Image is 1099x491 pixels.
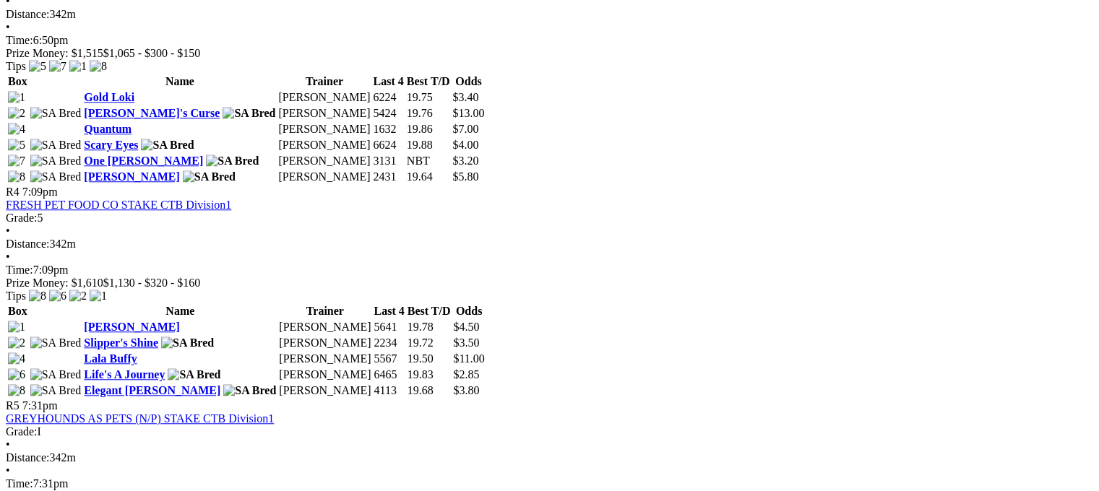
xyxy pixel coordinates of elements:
[6,21,10,33] span: •
[69,290,87,303] img: 2
[278,383,371,398] td: [PERSON_NAME]
[453,368,479,381] span: $2.85
[407,304,452,318] th: Best T/D
[407,352,452,366] td: 19.50
[103,47,201,59] span: $1,065 - $300 - $150
[452,155,478,167] span: $3.20
[29,60,46,73] img: 5
[373,106,405,121] td: 5424
[6,60,26,72] span: Tips
[278,368,371,382] td: [PERSON_NAME]
[452,107,484,119] span: $13.00
[141,139,194,152] img: SA Bred
[406,90,451,105] td: 19.75
[373,138,405,152] td: 6624
[407,383,452,398] td: 19.68
[223,107,275,120] img: SA Bred
[90,290,107,303] img: 1
[103,277,201,289] span: $1,130 - $320 - $160
[277,106,371,121] td: [PERSON_NAME]
[6,477,33,490] span: Time:
[84,336,158,349] a: Slipper's Shine
[8,368,25,381] img: 6
[6,412,274,425] a: GREYHOUNDS AS PETS (N/P) STAKE CTB Division1
[30,107,82,120] img: SA Bred
[6,477,1093,490] div: 7:31pm
[452,304,485,318] th: Odds
[373,304,405,318] th: Last 4
[6,425,1093,438] div: I
[373,352,405,366] td: 5567
[453,321,479,333] span: $4.50
[6,186,20,198] span: R4
[6,264,33,276] span: Time:
[8,336,25,349] img: 2
[452,139,478,151] span: $4.00
[373,383,405,398] td: 4113
[83,304,277,318] th: Name
[223,384,276,397] img: SA Bred
[161,336,214,349] img: SA Bred
[30,384,82,397] img: SA Bred
[277,170,371,184] td: [PERSON_NAME]
[49,60,66,73] img: 7
[83,74,276,89] th: Name
[30,139,82,152] img: SA Bred
[49,290,66,303] img: 6
[6,451,1093,464] div: 342m
[6,451,49,464] span: Distance:
[84,91,134,103] a: Gold Loki
[373,122,405,136] td: 1632
[453,352,484,365] span: $11.00
[278,320,371,334] td: [PERSON_NAME]
[277,90,371,105] td: [PERSON_NAME]
[84,368,165,381] a: Life's A Journey
[6,34,1093,47] div: 6:50pm
[452,123,478,135] span: $7.00
[84,321,179,333] a: [PERSON_NAME]
[406,154,451,168] td: NBT
[453,384,479,396] span: $3.80
[452,170,478,183] span: $5.80
[277,122,371,136] td: [PERSON_NAME]
[6,225,10,237] span: •
[6,238,49,250] span: Distance:
[6,212,38,224] span: Grade:
[30,155,82,168] img: SA Bred
[183,170,236,183] img: SA Bred
[373,368,405,382] td: 6465
[6,425,38,438] span: Grade:
[6,212,1093,225] div: 5
[29,290,46,303] img: 8
[407,336,452,350] td: 19.72
[84,384,220,396] a: Elegant [PERSON_NAME]
[30,336,82,349] img: SA Bred
[84,352,137,365] a: Lala Buffy
[8,91,25,104] img: 1
[84,155,203,167] a: One [PERSON_NAME]
[206,155,259,168] img: SA Bred
[6,34,33,46] span: Time:
[90,60,107,73] img: 8
[6,8,49,20] span: Distance:
[8,155,25,168] img: 7
[6,399,20,412] span: R5
[278,352,371,366] td: [PERSON_NAME]
[373,90,405,105] td: 6224
[453,336,479,349] span: $3.50
[407,320,452,334] td: 19.78
[277,74,371,89] th: Trainer
[406,106,451,121] td: 19.76
[30,368,82,381] img: SA Bred
[373,336,405,350] td: 2234
[6,264,1093,277] div: 7:09pm
[84,107,220,119] a: [PERSON_NAME]'s Curse
[84,170,179,183] a: [PERSON_NAME]
[84,123,132,135] a: Quantum
[30,170,82,183] img: SA Bred
[406,170,451,184] td: 19.64
[406,138,451,152] td: 19.88
[6,438,10,451] span: •
[6,277,1093,290] div: Prize Money: $1,610
[69,60,87,73] img: 1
